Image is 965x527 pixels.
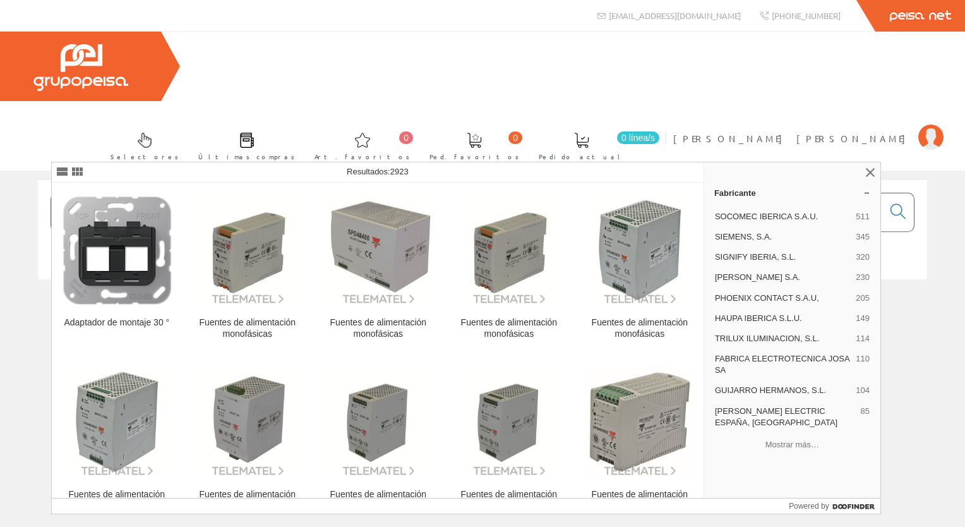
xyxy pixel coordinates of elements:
[323,489,433,512] div: Fuentes de alimentación monofásicas
[193,367,303,477] img: Fuentes de alimentación monofásicas
[38,295,927,306] div: © Grupo Peisa
[111,150,179,163] span: Selectores
[715,406,856,428] span: [PERSON_NAME] ELECTRIC ESPAÑA, [GEOGRAPHIC_DATA]
[183,355,313,526] a: Fuentes de alimentación monofásicas Fuentes de alimentación monofásicas
[715,333,851,344] span: TRILUX ILUMINACION, S.L.
[323,317,433,340] div: Fuentes de alimentación monofásicas
[52,355,182,526] a: Fuentes de alimentación monofásicas Fuentes de alimentación monofásicas
[62,367,172,477] img: Fuentes de alimentación monofásicas
[860,406,869,428] span: 85
[313,355,443,526] a: Fuentes de alimentación monofásicas Fuentes de alimentación monofásicas
[454,195,564,305] img: Fuentes de alimentación monofásicas
[198,150,295,163] span: Últimas compras
[585,367,695,477] img: Fuentes de alimentación bifásicas
[193,317,303,340] div: Fuentes de alimentación monofásicas
[444,355,574,526] a: Fuentes de alimentación monofásicas Fuentes de alimentación monofásicas
[98,122,185,168] a: Selectores
[585,489,695,512] div: Fuentes de alimentación bifásicas
[399,131,413,144] span: 0
[789,500,829,512] span: Powered by
[454,489,564,512] div: Fuentes de alimentación monofásicas
[856,251,870,263] span: 320
[183,183,313,354] a: Fuentes de alimentación monofásicas Fuentes de alimentación monofásicas
[313,183,443,354] a: Fuentes de alimentación monofásicas Fuentes de alimentación monofásicas
[193,195,303,305] img: Fuentes de alimentación monofásicas
[856,353,870,376] span: 110
[508,131,522,144] span: 0
[856,313,870,324] span: 149
[856,211,870,222] span: 511
[585,317,695,340] div: Fuentes de alimentación monofásicas
[715,272,851,283] span: [PERSON_NAME] S.A.
[715,231,851,243] span: SIEMENS, S.A.
[856,272,870,283] span: 230
[715,353,851,376] span: FABRICA ELECTROTECNICA JOSA SA
[715,251,851,263] span: SIGNIFY IBERIA, S.L.
[617,131,659,144] span: 0 línea/s
[62,489,172,512] div: Fuentes de alimentación monofásicas
[323,195,433,305] img: Fuentes de alimentación monofásicas
[429,150,519,163] span: Ped. favoritos
[856,231,870,243] span: 345
[62,317,172,329] div: Adaptador de montaje 30 °
[715,313,851,324] span: HAUPA IBERICA S.L.U.
[856,333,870,344] span: 114
[347,167,409,176] span: Resultados:
[575,355,705,526] a: Fuentes de alimentación bifásicas Fuentes de alimentación bifásicas
[575,183,705,354] a: Fuentes de alimentación monofásicas Fuentes de alimentación monofásicas
[856,293,870,304] span: 205
[715,385,851,396] span: GUIJARRO HERMANOS, S.L.
[444,183,574,354] a: Fuentes de alimentación monofásicas Fuentes de alimentación monofásicas
[186,122,301,168] a: Últimas compras
[709,434,875,455] button: Mostrar más…
[323,367,433,477] img: Fuentes de alimentación monofásicas
[315,150,410,163] span: Art. favoritos
[673,132,912,145] span: [PERSON_NAME] [PERSON_NAME]
[789,499,880,514] a: Powered by
[454,367,564,477] img: Fuentes de alimentación monofásicas
[390,167,409,176] span: 2923
[62,195,172,305] img: Adaptador de montaje 30 °
[715,293,851,304] span: PHOENIX CONTACT S.A.U,
[772,10,841,21] span: [PHONE_NUMBER]
[609,10,741,21] span: [EMAIL_ADDRESS][DOMAIN_NAME]
[704,183,880,203] a: Fabricante
[585,195,695,305] img: Fuentes de alimentación monofásicas
[193,489,303,512] div: Fuentes de alimentación monofásicas
[52,183,182,354] a: Adaptador de montaje 30 ° Adaptador de montaje 30 °
[715,211,851,222] span: SOCOMEC IBERICA S.A.U.
[33,44,128,91] img: Grupo Peisa
[856,385,870,396] span: 104
[454,317,564,340] div: Fuentes de alimentación monofásicas
[673,122,944,134] a: [PERSON_NAME] [PERSON_NAME]
[539,150,625,163] span: Pedido actual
